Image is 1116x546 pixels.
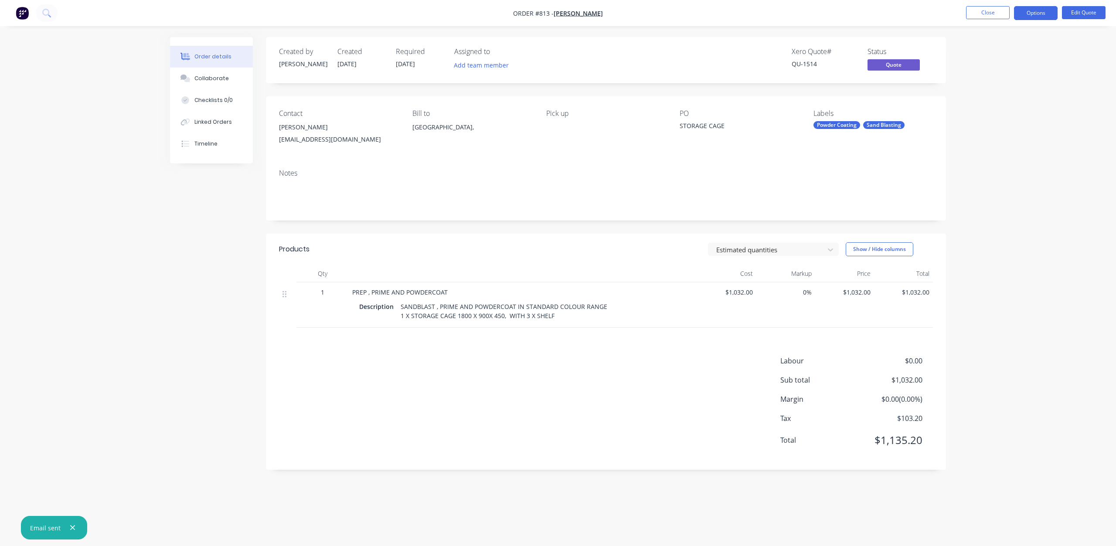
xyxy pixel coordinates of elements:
[680,109,799,118] div: PO
[697,265,756,282] div: Cost
[279,169,933,177] div: Notes
[868,47,933,56] div: Status
[412,109,532,118] div: Bill to
[412,121,532,133] div: [GEOGRAPHIC_DATA],
[780,413,858,424] span: Tax
[194,118,232,126] div: Linked Orders
[819,288,871,297] span: $1,032.00
[546,109,666,118] div: Pick up
[16,7,29,20] img: Factory
[396,60,415,68] span: [DATE]
[1014,6,1058,20] button: Options
[194,75,229,82] div: Collaborate
[868,59,920,70] span: Quote
[680,121,789,133] div: STORAGE CAGE
[858,394,922,404] span: $0.00 ( 0.00 %)
[279,121,398,133] div: [PERSON_NAME]
[296,265,349,282] div: Qty
[1062,6,1106,19] button: Edit Quote
[279,121,398,149] div: [PERSON_NAME][EMAIL_ADDRESS][DOMAIN_NAME]
[397,300,612,322] div: SANDBLAST , PRIME AND POWDERCOAT IN STANDARD COLOUR RANGE 1 X STORAGE CAGE 1800 X 900X 450, WITH ...
[170,46,253,68] button: Order details
[279,59,327,68] div: [PERSON_NAME]
[863,121,905,129] div: Sand Blasting
[780,435,858,445] span: Total
[554,9,603,17] a: [PERSON_NAME]
[846,242,913,256] button: Show / Hide columns
[279,109,398,118] div: Contact
[170,89,253,111] button: Checklists 0/0
[878,288,929,297] span: $1,032.00
[792,47,857,56] div: Xero Quote #
[194,140,218,148] div: Timeline
[858,432,922,448] span: $1,135.20
[170,68,253,89] button: Collaborate
[966,6,1010,19] button: Close
[170,133,253,155] button: Timeline
[359,300,397,313] div: Description
[170,111,253,133] button: Linked Orders
[194,53,231,61] div: Order details
[321,288,324,297] span: 1
[780,356,858,366] span: Labour
[352,288,448,296] span: PREP , PRIME AND POWDERCOAT
[449,59,514,71] button: Add team member
[780,375,858,385] span: Sub total
[813,109,933,118] div: Labels
[279,47,327,56] div: Created by
[396,47,444,56] div: Required
[858,413,922,424] span: $103.20
[858,375,922,385] span: $1,032.00
[30,523,61,532] div: Email sent
[279,244,310,254] div: Products
[756,265,815,282] div: Markup
[194,96,233,104] div: Checklists 0/0
[701,288,753,297] span: $1,032.00
[454,47,541,56] div: Assigned to
[454,59,514,71] button: Add team member
[792,59,857,68] div: QU-1514
[337,60,357,68] span: [DATE]
[279,133,398,146] div: [EMAIL_ADDRESS][DOMAIN_NAME]
[760,288,812,297] span: 0%
[813,121,860,129] div: Powder Coating
[815,265,874,282] div: Price
[858,356,922,366] span: $0.00
[513,9,554,17] span: Order #813 -
[337,47,385,56] div: Created
[412,121,532,149] div: [GEOGRAPHIC_DATA],
[874,265,933,282] div: Total
[780,394,858,404] span: Margin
